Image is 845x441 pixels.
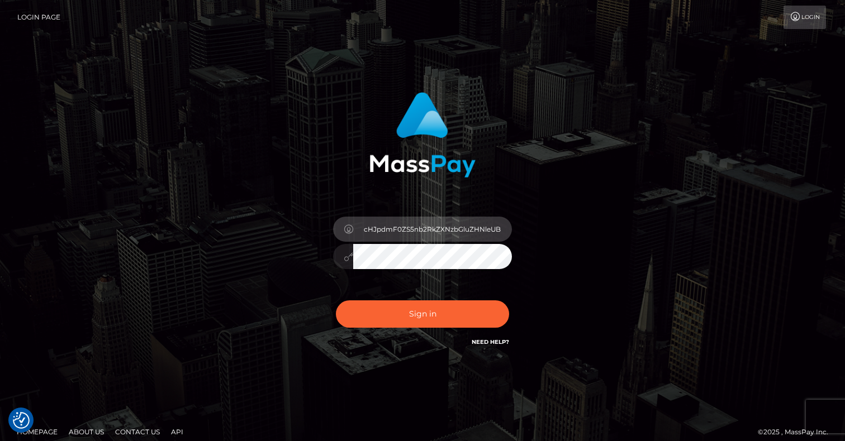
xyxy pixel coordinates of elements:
button: Consent Preferences [13,412,30,429]
div: © 2025 , MassPay Inc. [758,426,837,438]
input: Username... [353,217,512,242]
img: Revisit consent button [13,412,30,429]
a: Contact Us [111,423,164,440]
a: Homepage [12,423,62,440]
a: Login [784,6,826,29]
a: Login Page [17,6,60,29]
a: Need Help? [472,338,509,346]
a: API [167,423,188,440]
button: Sign in [336,300,509,328]
a: About Us [64,423,108,440]
img: MassPay Login [369,92,476,178]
